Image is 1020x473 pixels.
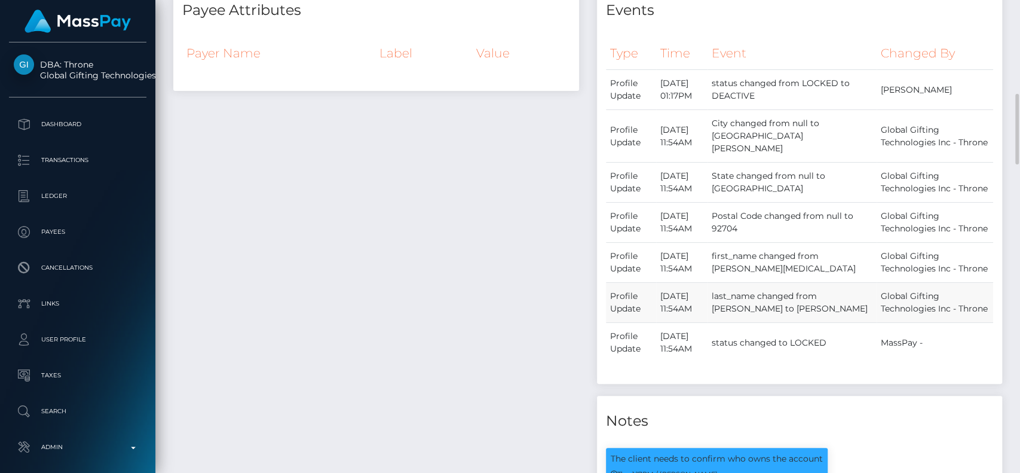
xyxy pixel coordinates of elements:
[877,163,993,203] td: Global Gifting Technologies Inc - Throne
[14,187,142,205] p: Ledger
[606,323,656,363] td: Profile Update
[9,361,146,390] a: Taxes
[606,203,656,243] td: Profile Update
[877,203,993,243] td: Global Gifting Technologies Inc - Throne
[14,54,34,75] img: Global Gifting Technologies Inc
[9,253,146,283] a: Cancellations
[656,243,708,283] td: [DATE] 11:54AM
[707,37,877,70] th: Event
[707,283,877,323] td: last_name changed from [PERSON_NAME] to [PERSON_NAME]
[14,367,142,384] p: Taxes
[707,323,877,363] td: status changed to LOCKED
[656,37,708,70] th: Time
[606,243,656,283] td: Profile Update
[14,331,142,349] p: User Profile
[9,145,146,175] a: Transactions
[14,223,142,241] p: Payees
[9,217,146,247] a: Payees
[707,163,877,203] td: State changed from null to [GEOGRAPHIC_DATA]
[9,325,146,355] a: User Profile
[877,243,993,283] td: Global Gifting Technologies Inc - Throne
[877,323,993,363] td: MassPay -
[14,115,142,133] p: Dashboard
[9,109,146,139] a: Dashboard
[182,37,375,69] th: Payer Name
[707,110,877,163] td: City changed from null to [GEOGRAPHIC_DATA][PERSON_NAME]
[606,283,656,323] td: Profile Update
[877,110,993,163] td: Global Gifting Technologies Inc - Throne
[606,37,656,70] th: Type
[24,10,131,33] img: MassPay Logo
[707,203,877,243] td: Postal Code changed from null to 92704
[656,203,708,243] td: [DATE] 11:54AM
[9,432,146,462] a: Admin
[656,110,708,163] td: [DATE] 11:54AM
[472,37,570,69] th: Value
[707,70,877,110] td: status changed from LOCKED to DEACTIVE
[606,70,656,110] td: Profile Update
[877,37,993,70] th: Changed By
[14,259,142,277] p: Cancellations
[14,438,142,456] p: Admin
[9,396,146,426] a: Search
[656,323,708,363] td: [DATE] 11:54AM
[9,181,146,211] a: Ledger
[707,243,877,283] td: first_name changed from [PERSON_NAME][MEDICAL_DATA]
[9,59,146,81] span: DBA: Throne Global Gifting Technologies Inc
[606,411,994,432] h4: Notes
[877,283,993,323] td: Global Gifting Technologies Inc - Throne
[877,70,993,110] td: [PERSON_NAME]
[14,402,142,420] p: Search
[611,453,823,465] p: The client needs to confirm who owns the account
[606,163,656,203] td: Profile Update
[14,151,142,169] p: Transactions
[656,70,708,110] td: [DATE] 01:17PM
[9,289,146,319] a: Links
[375,37,472,69] th: Label
[606,110,656,163] td: Profile Update
[656,163,708,203] td: [DATE] 11:54AM
[656,283,708,323] td: [DATE] 11:54AM
[14,295,142,313] p: Links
